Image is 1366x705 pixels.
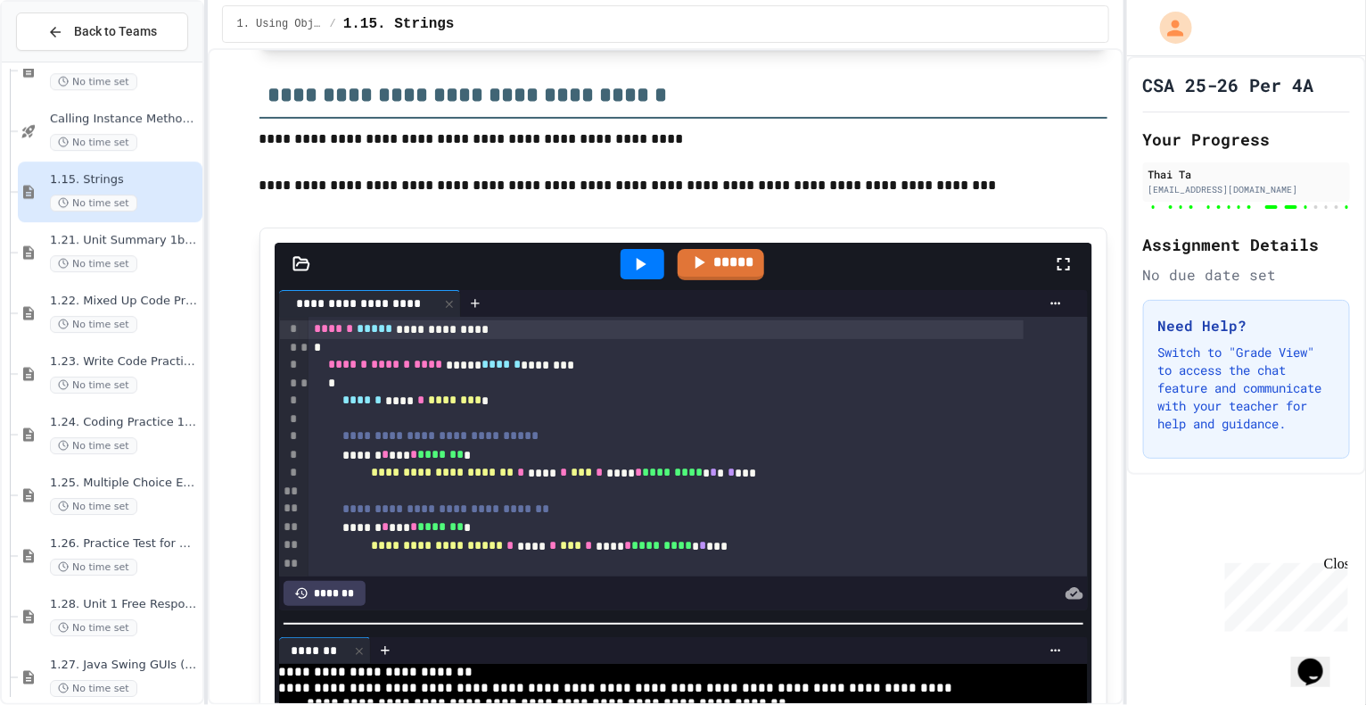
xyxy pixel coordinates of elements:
div: Thai Ta [1148,166,1345,182]
span: No time set [50,377,137,394]
p: Switch to "Grade View" to access the chat feature and communicate with your teacher for help and ... [1158,344,1335,433]
span: No time set [50,559,137,576]
div: Chat with us now!Close [7,7,123,113]
span: Calling Instance Methods - Topic 1.14 [50,112,199,127]
iframe: chat widget [1218,556,1348,632]
span: 1. Using Objects and Methods [237,17,323,31]
iframe: chat widget [1291,634,1348,687]
div: [EMAIL_ADDRESS][DOMAIN_NAME] [1148,183,1345,196]
span: 1.27. Java Swing GUIs (optional) [50,658,199,673]
h3: Need Help? [1158,315,1335,336]
button: Back to Teams [16,12,188,51]
span: 1.26. Practice Test for Objects (1.12-1.14) [50,536,199,552]
span: No time set [50,73,137,90]
span: No time set [50,498,137,515]
span: 1.23. Write Code Practice 1b (1.7-1.15) [50,354,199,369]
h2: Your Progress [1143,127,1350,152]
span: No time set [50,134,137,151]
span: Back to Teams [74,22,157,41]
span: 1.28. Unit 1 Free Response Question (FRQ) Practice [50,597,199,612]
h2: Assignment Details [1143,232,1350,257]
div: No due date set [1143,264,1350,286]
h1: CSA 25-26 Per 4A [1143,72,1314,97]
span: 1.22. Mixed Up Code Practice 1b (1.7-1.15) [50,294,199,309]
span: 1.21. Unit Summary 1b (1.7-1.15) [50,233,199,248]
span: No time set [50,255,137,272]
span: / [330,17,336,31]
span: 1.25. Multiple Choice Exercises for Unit 1b (1.9-1.15) [50,476,199,491]
span: 1.15. Strings [343,13,455,35]
span: No time set [50,619,137,636]
span: No time set [50,437,137,454]
div: My Account [1141,7,1197,48]
span: 1.24. Coding Practice 1b (1.7-1.15) [50,415,199,430]
span: No time set [50,195,137,211]
span: No time set [50,316,137,333]
span: 1.15. Strings [50,172,199,187]
span: No time set [50,680,137,697]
